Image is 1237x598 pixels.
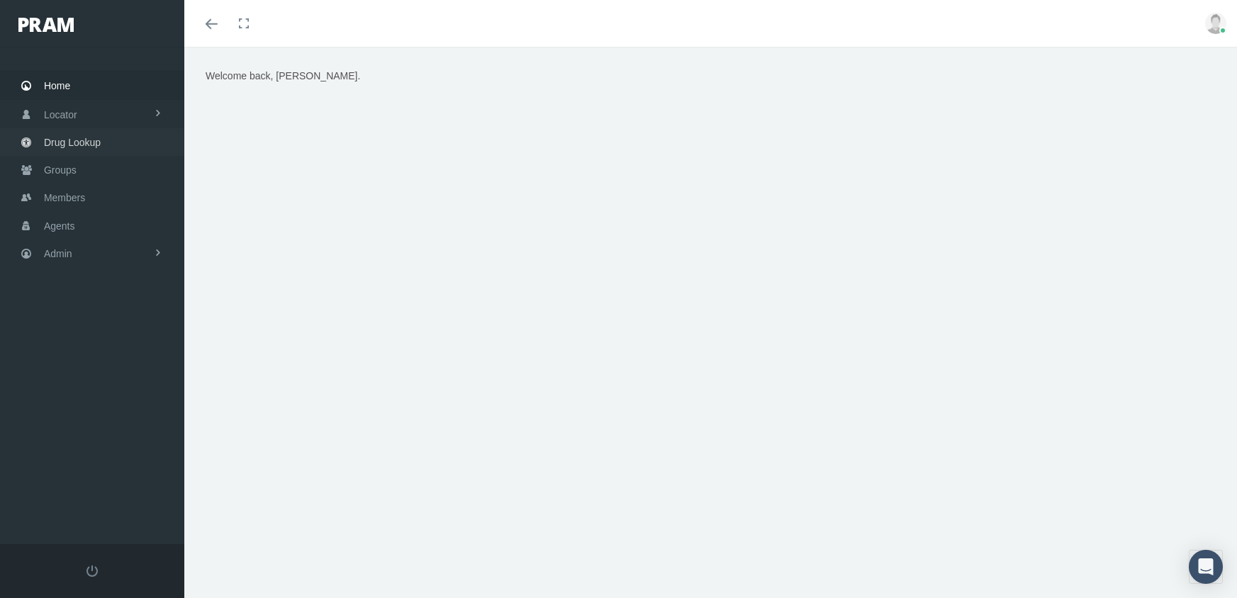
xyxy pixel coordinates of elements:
img: user-placeholder.jpg [1205,13,1226,34]
span: Groups [44,157,77,184]
span: Agents [44,213,75,239]
img: PRAM_20_x_78.png [18,18,74,32]
span: Home [44,72,70,99]
span: Locator [44,101,77,128]
span: Admin [44,240,72,267]
div: Open Intercom Messenger [1189,550,1223,584]
span: Members [44,184,85,211]
span: Welcome back, [PERSON_NAME]. [206,70,360,81]
span: Drug Lookup [44,129,101,156]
